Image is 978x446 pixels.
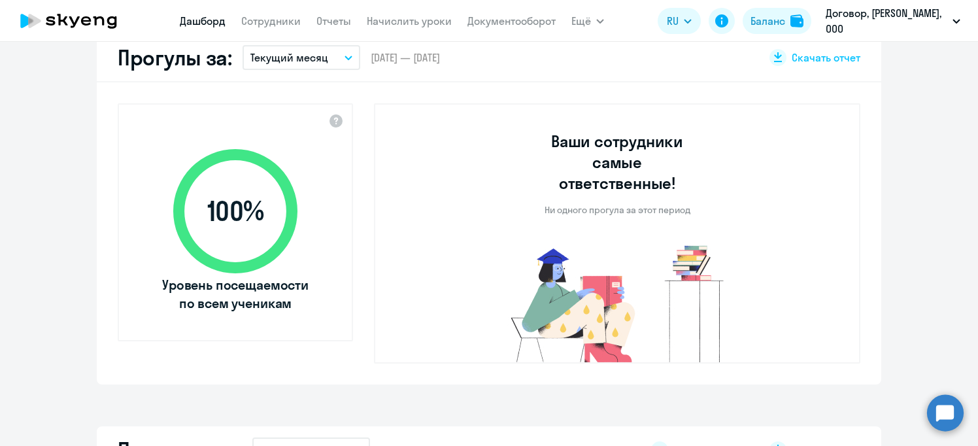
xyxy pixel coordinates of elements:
[826,5,947,37] p: Договор, [PERSON_NAME], ООО
[790,14,803,27] img: balance
[667,13,679,29] span: RU
[571,13,591,29] span: Ещё
[467,14,556,27] a: Документооборот
[486,242,749,362] img: no-truants
[180,14,226,27] a: Дашборд
[533,131,701,194] h3: Ваши сотрудники самые ответственные!
[241,14,301,27] a: Сотрудники
[160,276,311,313] span: Уровень посещаемости по всем ученикам
[250,50,328,65] p: Текущий месяц
[160,196,311,227] span: 100 %
[545,204,690,216] p: Ни одного прогула за этот период
[792,50,860,65] span: Скачать отчет
[750,13,785,29] div: Баланс
[367,14,452,27] a: Начислить уроки
[118,44,232,71] h2: Прогулы за:
[243,45,360,70] button: Текущий месяц
[743,8,811,34] button: Балансbalance
[371,50,440,65] span: [DATE] — [DATE]
[658,8,701,34] button: RU
[819,5,967,37] button: Договор, [PERSON_NAME], ООО
[571,8,604,34] button: Ещё
[316,14,351,27] a: Отчеты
